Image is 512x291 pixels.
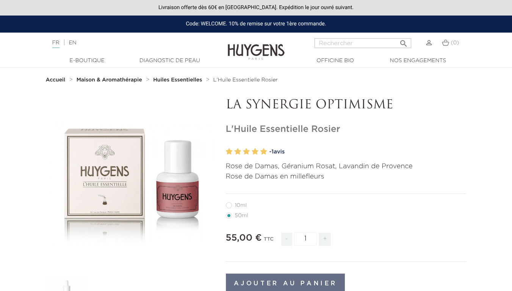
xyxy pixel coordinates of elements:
[234,146,241,157] label: 2
[77,77,144,83] a: Maison & Aromathérapie
[226,172,467,182] p: Rose de Damas en millefleurs
[269,146,467,158] a: -1avis
[451,40,459,45] span: (0)
[271,149,274,155] span: 1
[226,124,467,135] h1: L'Huile Essentielle Rosier
[243,146,250,157] label: 3
[264,231,274,252] div: TTC
[315,38,411,48] input: Rechercher
[297,57,373,65] a: Officine Bio
[226,146,233,157] label: 1
[397,36,410,46] button: 
[213,77,278,83] a: L'Huile Essentielle Rosier
[226,233,262,242] span: 55,00 €
[46,77,66,83] strong: Accueil
[49,38,208,47] div: |
[46,77,67,83] a: Accueil
[77,77,142,83] strong: Maison & Aromathérapie
[226,202,256,208] label: 10ml
[52,40,59,48] a: FR
[281,233,292,246] span: -
[153,77,204,83] a: Huiles Essentielles
[294,232,317,246] input: Quantité
[399,37,408,46] i: 
[319,233,331,246] span: +
[228,32,285,61] img: Huygens
[226,98,467,113] p: LA SYNERGIE OPTIMISME
[252,146,258,157] label: 4
[132,57,208,65] a: Diagnostic de peau
[153,77,202,83] strong: Huiles Essentielles
[226,161,467,172] p: Rose de Damas, Géranium Rosat, Lavandin de Provence
[380,57,456,65] a: Nos engagements
[49,57,125,65] a: E-Boutique
[226,213,257,219] label: 50ml
[260,146,267,157] label: 5
[69,40,76,45] a: EN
